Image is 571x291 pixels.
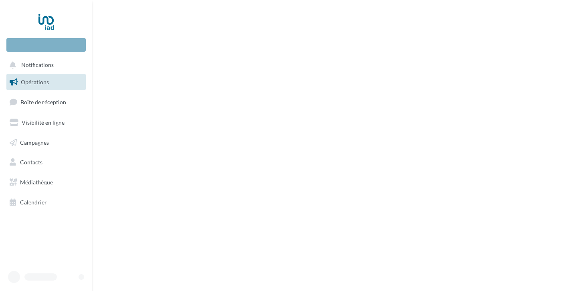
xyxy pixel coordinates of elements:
[20,199,47,206] span: Calendrier
[20,159,42,166] span: Contacts
[6,38,86,52] div: Nouvelle campagne
[5,154,87,171] a: Contacts
[20,139,49,145] span: Campagnes
[5,114,87,131] a: Visibilité en ligne
[5,134,87,151] a: Campagnes
[5,174,87,191] a: Médiathèque
[5,194,87,211] a: Calendrier
[21,79,49,85] span: Opérations
[20,179,53,186] span: Médiathèque
[21,62,54,69] span: Notifications
[5,74,87,91] a: Opérations
[5,93,87,111] a: Boîte de réception
[20,99,66,105] span: Boîte de réception
[22,119,65,126] span: Visibilité en ligne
